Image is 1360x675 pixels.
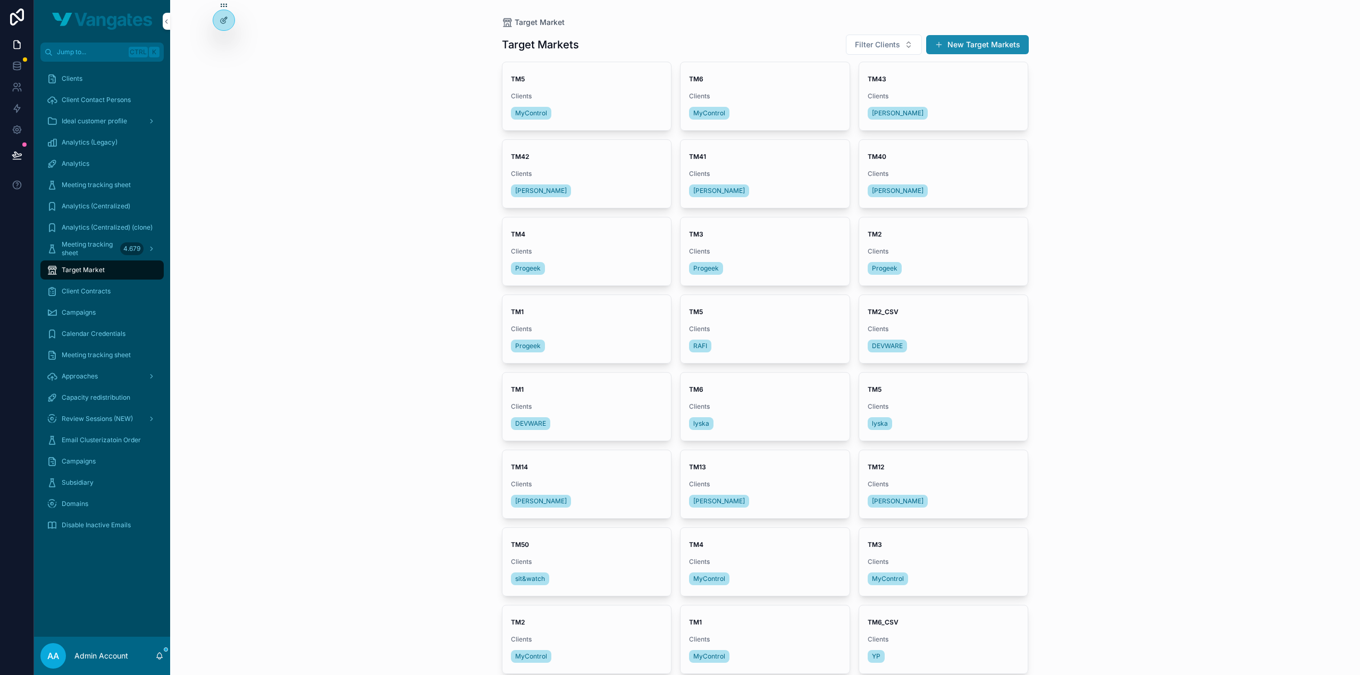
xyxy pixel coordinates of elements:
[693,419,709,428] span: lyska
[502,294,672,364] a: TM1ClientsProgeek
[40,260,164,280] a: Target Market
[689,558,841,566] span: Clients
[872,342,903,350] span: DEVWARE
[62,351,131,359] span: Meeting tracking sheet
[515,264,541,273] span: Progeek
[689,92,841,100] span: Clients
[40,133,164,152] a: Analytics (Legacy)
[868,325,1020,333] span: Clients
[511,650,551,663] a: MyControl
[511,417,550,430] a: DEVWARE
[62,74,82,83] span: Clients
[515,17,565,28] span: Target Market
[515,497,567,505] span: [PERSON_NAME]
[502,17,565,28] a: Target Market
[40,175,164,195] a: Meeting tracking sheet
[511,247,663,256] span: Clients
[689,650,729,663] a: MyControl
[859,605,1029,674] a: TM6_CSVClientsYP
[693,652,725,661] span: MyControl
[868,153,886,161] strong: TM40
[680,605,850,674] a: TM1ClientsMyControl
[62,240,116,257] span: Meeting tracking sheet
[40,90,164,109] a: Client Contact Persons
[62,521,131,529] span: Disable Inactive Emails
[868,417,892,430] a: lyska
[511,495,571,508] a: [PERSON_NAME]
[689,230,703,238] strong: TM3
[502,217,672,286] a: TM4ClientsProgeek
[689,107,729,120] a: MyControl
[689,262,723,275] a: Progeek
[40,494,164,513] a: Domains
[868,340,907,352] a: DEVWARE
[502,527,672,596] a: TM50Clientssit&watch
[40,409,164,428] a: Review Sessions (NEW)
[689,153,706,161] strong: TM41
[511,92,663,100] span: Clients
[62,457,96,466] span: Campaigns
[62,223,153,232] span: Analytics (Centralized) (clone)
[40,367,164,386] a: Approaches
[62,393,130,402] span: Capacity redistribution
[62,330,125,338] span: Calendar Credentials
[40,218,164,237] a: Analytics (Centralized) (clone)
[40,516,164,535] a: Disable Inactive Emails
[693,264,719,273] span: Progeek
[868,75,886,83] strong: TM43
[872,575,904,583] span: MyControl
[511,558,663,566] span: Clients
[40,239,164,258] a: Meeting tracking sheet4.679
[511,325,663,333] span: Clients
[502,139,672,208] a: TM42Clients[PERSON_NAME]
[40,43,164,62] button: Jump to...CtrlK
[74,651,128,661] p: Admin Account
[859,450,1029,519] a: TM12Clients[PERSON_NAME]
[868,618,899,626] strong: TM6_CSV
[689,385,703,393] strong: TM6
[52,13,152,30] img: App logo
[129,47,148,57] span: Ctrl
[868,635,1020,644] span: Clients
[689,635,841,644] span: Clients
[689,417,713,430] a: lyska
[511,340,545,352] a: Progeek
[40,431,164,450] a: Email Clusterizatoin Order
[689,618,702,626] strong: TM1
[62,478,94,487] span: Subsidiary
[868,262,902,275] a: Progeek
[926,35,1029,54] button: New Target Markets
[693,187,745,195] span: [PERSON_NAME]
[120,242,144,255] div: 4.679
[680,62,850,131] a: TM6ClientsMyControl
[40,473,164,492] a: Subsidiary
[511,75,525,83] strong: TM5
[868,402,1020,411] span: Clients
[40,345,164,365] a: Meeting tracking sheet
[62,500,88,508] span: Domains
[62,372,98,381] span: Approaches
[62,138,117,147] span: Analytics (Legacy)
[689,495,749,508] a: [PERSON_NAME]
[689,308,703,316] strong: TM5
[868,230,882,238] strong: TM2
[855,39,900,50] span: Filter Clients
[515,575,545,583] span: sit&watch
[62,159,89,168] span: Analytics
[868,308,899,316] strong: TM2_CSV
[689,402,841,411] span: Clients
[693,497,745,505] span: [PERSON_NAME]
[872,109,924,117] span: [PERSON_NAME]
[62,287,111,296] span: Client Contracts
[689,247,841,256] span: Clients
[868,170,1020,178] span: Clients
[689,184,749,197] a: [PERSON_NAME]
[868,495,928,508] a: [PERSON_NAME]
[511,308,524,316] strong: TM1
[868,480,1020,488] span: Clients
[689,170,841,178] span: Clients
[62,96,131,104] span: Client Contact Persons
[859,372,1029,441] a: TM5Clientslyska
[868,184,928,197] a: [PERSON_NAME]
